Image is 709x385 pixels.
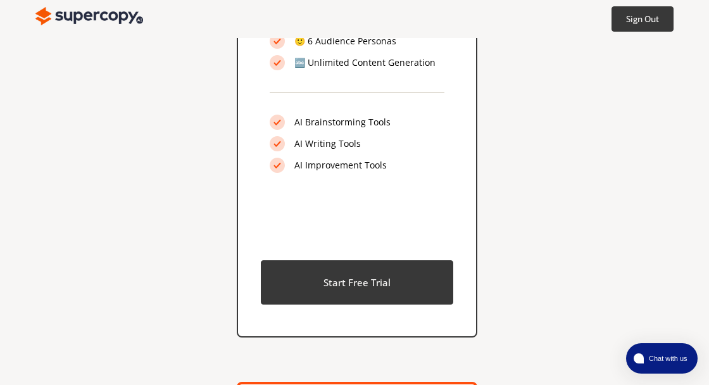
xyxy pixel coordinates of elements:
button: Sign Out [612,6,674,32]
p: AI Brainstorming Tools [294,117,391,127]
span: Chat with us [644,353,690,363]
p: AI Improvement Tools [294,160,387,170]
button: Start Free Trial [261,260,453,305]
p: 🙂 6 Audience Personas [294,36,396,46]
button: atlas-launcher [626,343,698,374]
img: Close [35,4,143,29]
p: AI Writing Tools [294,139,361,149]
p: 🔤 Unlimited Content Generation [294,58,436,68]
b: Start Free Trial [323,276,391,289]
b: Sign Out [626,13,659,25]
